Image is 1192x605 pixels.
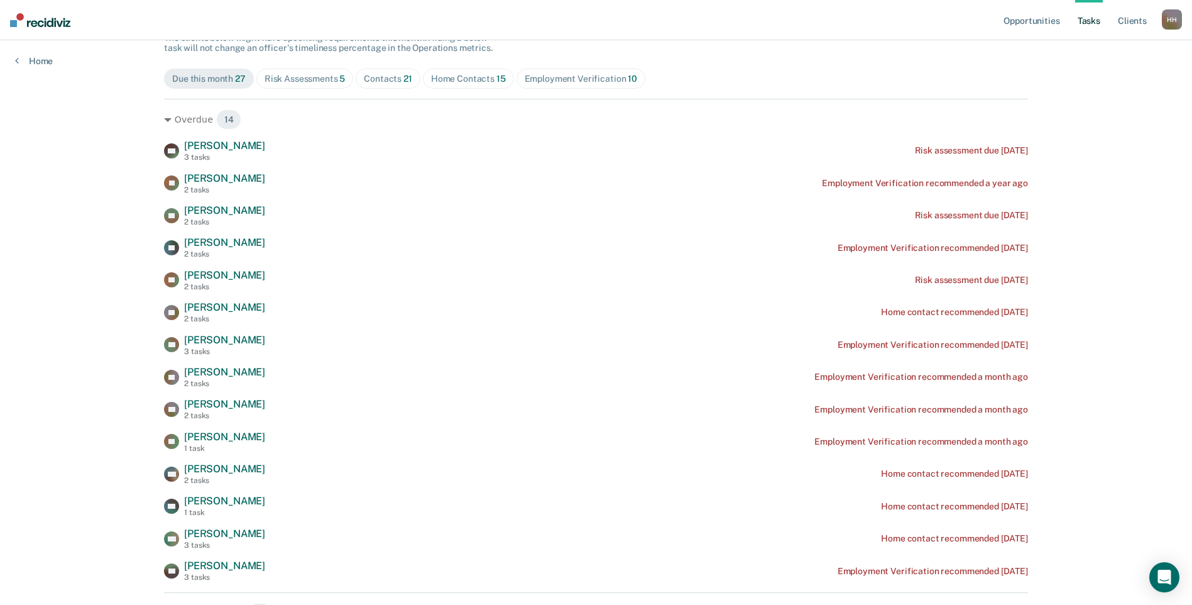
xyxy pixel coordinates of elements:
span: 5 [339,74,345,84]
span: [PERSON_NAME] [184,431,265,443]
div: 2 tasks [184,411,265,420]
div: Home contact recommended [DATE] [881,501,1028,512]
div: 2 tasks [184,250,265,258]
button: HH [1162,9,1182,30]
div: Employment Verification recommended [DATE] [838,340,1028,350]
img: Recidiviz [10,13,70,27]
div: 3 tasks [184,347,265,356]
span: [PERSON_NAME] [184,398,265,410]
div: 2 tasks [184,186,265,194]
div: Home contact recommended [DATE] [881,533,1028,544]
div: 2 tasks [184,379,265,388]
div: 2 tasks [184,218,265,226]
span: [PERSON_NAME] [184,528,265,540]
span: The clients below might have upcoming requirements this month. Hiding a below task will not chang... [164,33,493,53]
span: [PERSON_NAME] [184,463,265,475]
div: Employment Verification [525,74,637,84]
div: Due this month [172,74,246,84]
span: [PERSON_NAME] [184,495,265,507]
span: [PERSON_NAME] [184,172,265,184]
div: Overdue 14 [164,109,1028,130]
span: [PERSON_NAME] [184,301,265,313]
div: 2 tasks [184,282,265,291]
div: 2 tasks [184,476,265,485]
div: 3 tasks [184,153,265,162]
span: 10 [628,74,637,84]
span: [PERSON_NAME] [184,269,265,281]
div: 2 tasks [184,314,265,323]
div: Employment Verification recommended a month ago [814,372,1027,382]
div: Risk assessment due [DATE] [915,145,1028,156]
div: Risk Assessments [265,74,346,84]
span: 14 [216,109,242,130]
div: 3 tasks [184,573,265,582]
div: Employment Verification recommended a month ago [814,404,1027,415]
div: Employment Verification recommended [DATE] [838,566,1028,577]
div: Open Intercom Messenger [1149,562,1179,592]
div: Employment Verification recommended [DATE] [838,243,1028,253]
span: [PERSON_NAME] [184,334,265,346]
a: Home [15,55,53,67]
span: [PERSON_NAME] [184,204,265,216]
div: Home contact recommended [DATE] [881,307,1028,318]
span: 27 [235,74,246,84]
div: Contacts [364,74,412,84]
div: Risk assessment due [DATE] [915,275,1028,286]
div: Employment Verification recommended a month ago [814,436,1027,447]
div: Home Contacts [431,74,506,84]
span: [PERSON_NAME] [184,236,265,248]
span: [PERSON_NAME] [184,140,265,152]
div: Risk assessment due [DATE] [915,210,1028,221]
span: [PERSON_NAME] [184,366,265,378]
span: [PERSON_NAME] [184,560,265,572]
div: H H [1162,9,1182,30]
span: 21 [403,74,412,84]
div: 1 task [184,444,265,453]
div: Employment Verification recommended a year ago [822,178,1028,189]
span: 15 [496,74,506,84]
div: Home contact recommended [DATE] [881,469,1028,479]
div: 3 tasks [184,541,265,550]
div: 1 task [184,508,265,517]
